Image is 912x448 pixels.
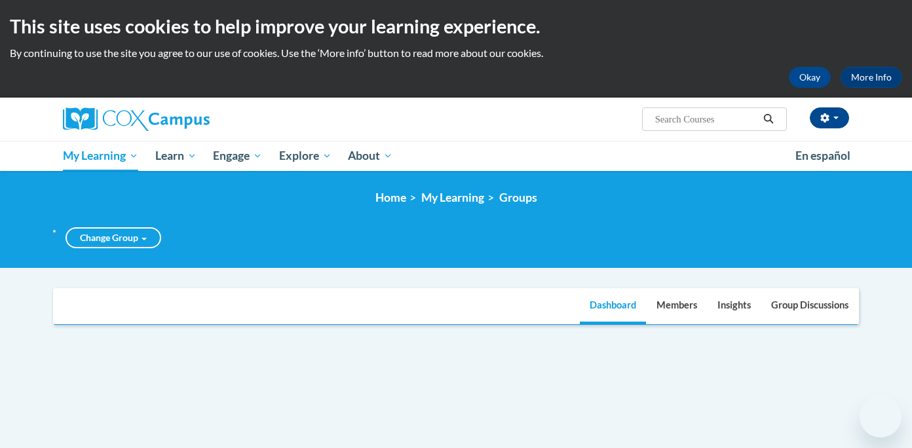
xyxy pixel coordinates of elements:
[841,67,902,88] a: More Info
[279,148,332,164] span: Explore
[795,149,850,162] span: En español
[759,111,778,127] button: Search
[63,107,210,131] img: Cox Campus
[647,289,707,324] a: Members
[147,141,205,171] a: Learn
[204,141,271,171] a: Engage
[348,148,392,164] span: About
[708,289,761,324] a: Insights
[155,148,197,164] span: Learn
[421,191,484,204] a: My Learning
[499,191,537,204] a: Groups
[10,13,902,39] h2: This site uses cookies to help improve your learning experience.
[860,396,902,438] iframe: Button to launch messaging window
[375,191,406,204] a: Home
[340,141,402,171] a: About
[63,148,138,164] span: My Learning
[787,142,859,170] a: En español
[271,141,340,171] a: Explore
[213,148,262,164] span: Engage
[789,67,831,88] button: Okay
[43,141,869,171] div: Main menu
[654,111,759,127] input: Search Courses
[761,289,858,324] a: Group Discussions
[66,227,161,248] a: Change Group
[10,46,902,60] p: By continuing to use the site you agree to our use of cookies. Use the ‘More info’ button to read...
[580,289,646,324] a: Dashboard
[54,141,147,171] a: My Learning
[810,107,849,128] button: Account Settings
